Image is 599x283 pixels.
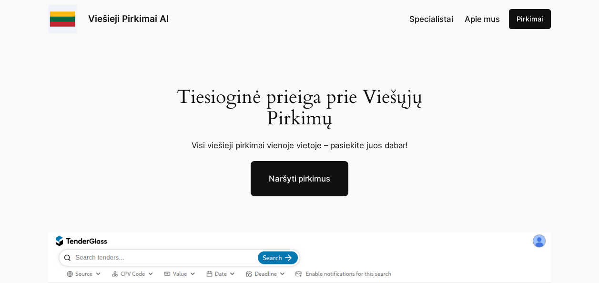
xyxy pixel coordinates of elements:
[165,139,434,152] p: Visi viešieji pirkimai vienoje vietoje – pasiekite juos dabar!
[509,9,551,29] a: Pirkimai
[465,13,500,25] a: Apie mus
[409,14,453,24] span: Specialistai
[251,161,348,196] a: Naršyti pirkimus
[88,13,169,24] a: Viešieji Pirkimai AI
[465,14,500,24] span: Apie mus
[409,13,453,25] a: Specialistai
[165,86,434,130] h1: Tiesioginė prieiga prie Viešųjų Pirkimų
[48,5,77,33] img: Viešieji pirkimai logo
[409,13,500,25] nav: Navigation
